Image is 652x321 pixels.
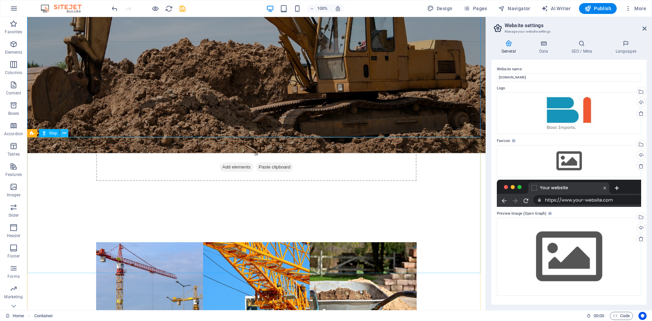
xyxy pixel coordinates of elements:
i: Save (Ctrl+S) [179,5,186,13]
span: Publish [584,5,611,12]
div: Design (Ctrl+Alt+Y) [424,3,455,14]
a: Click to cancel selection. Double-click to open Pages [5,312,24,320]
p: Accordion [4,131,23,137]
button: Design [424,3,455,14]
h2: Website settings [505,22,647,29]
label: Favicon [497,137,641,145]
nav: breadcrumb [34,312,53,320]
p: Favorites [5,29,22,35]
p: Boxes [8,111,19,116]
p: Images [7,192,21,198]
h4: Languages [605,40,647,54]
button: save [178,4,186,13]
button: More [622,3,649,14]
label: Logo [497,84,641,92]
button: Code [610,312,633,320]
span: 00 00 [594,312,604,320]
i: On resize automatically adjust zoom level to fit chosen device. [335,5,341,12]
p: Footer [7,253,20,259]
div: Select files from the file manager, stock photos, or upload file(s) [497,145,641,177]
div: Select files from the file manager, stock photos, or upload file(s) [497,218,641,296]
i: Reload page [165,5,173,13]
p: Marketing [4,294,23,300]
button: Usercentrics [638,312,647,320]
span: Paste clipboard [229,145,266,155]
button: undo [110,4,119,13]
button: Publish [579,3,617,14]
button: Click here to leave preview mode and continue editing [151,4,159,13]
img: Editor Logo [39,4,90,13]
div: Drop content here [69,116,390,164]
p: Elements [5,50,22,55]
span: : [598,313,599,318]
button: Pages [460,3,490,14]
p: Slider [8,213,19,218]
button: 100% [307,4,331,13]
h4: Data [529,40,561,54]
button: Navigator [495,3,533,14]
p: Tables [7,151,20,157]
span: Click to select. Double-click to edit [34,312,53,320]
div: 3fbc83b2-07f2-45bc-86a4-2f5cef15f768-CnfTh1k3BZXeOGkrlJ4E-Q.jpeg [497,92,641,134]
p: Forms [7,274,20,279]
span: AI Writer [541,5,571,12]
span: Pages [463,5,487,12]
p: Content [6,90,21,96]
span: Navigator [498,5,530,12]
i: Undo: Delete elements (Ctrl+Z) [111,5,119,13]
span: More [625,5,646,12]
input: Name... [497,73,641,82]
p: Columns [5,70,22,75]
span: Map [49,131,57,135]
h4: SEO / Meta [561,40,605,54]
h6: Session time [586,312,604,320]
span: Design [427,5,453,12]
button: AI Writer [539,3,574,14]
button: reload [165,4,173,13]
p: Header [7,233,20,238]
label: Website name [497,65,641,73]
h3: Manage your website settings [505,29,633,35]
h6: 100% [317,4,328,13]
h4: General [491,40,529,54]
p: Features [5,172,22,177]
span: Code [613,312,630,320]
label: Preview Image (Open Graph) [497,210,641,218]
span: Add elements [193,145,226,155]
